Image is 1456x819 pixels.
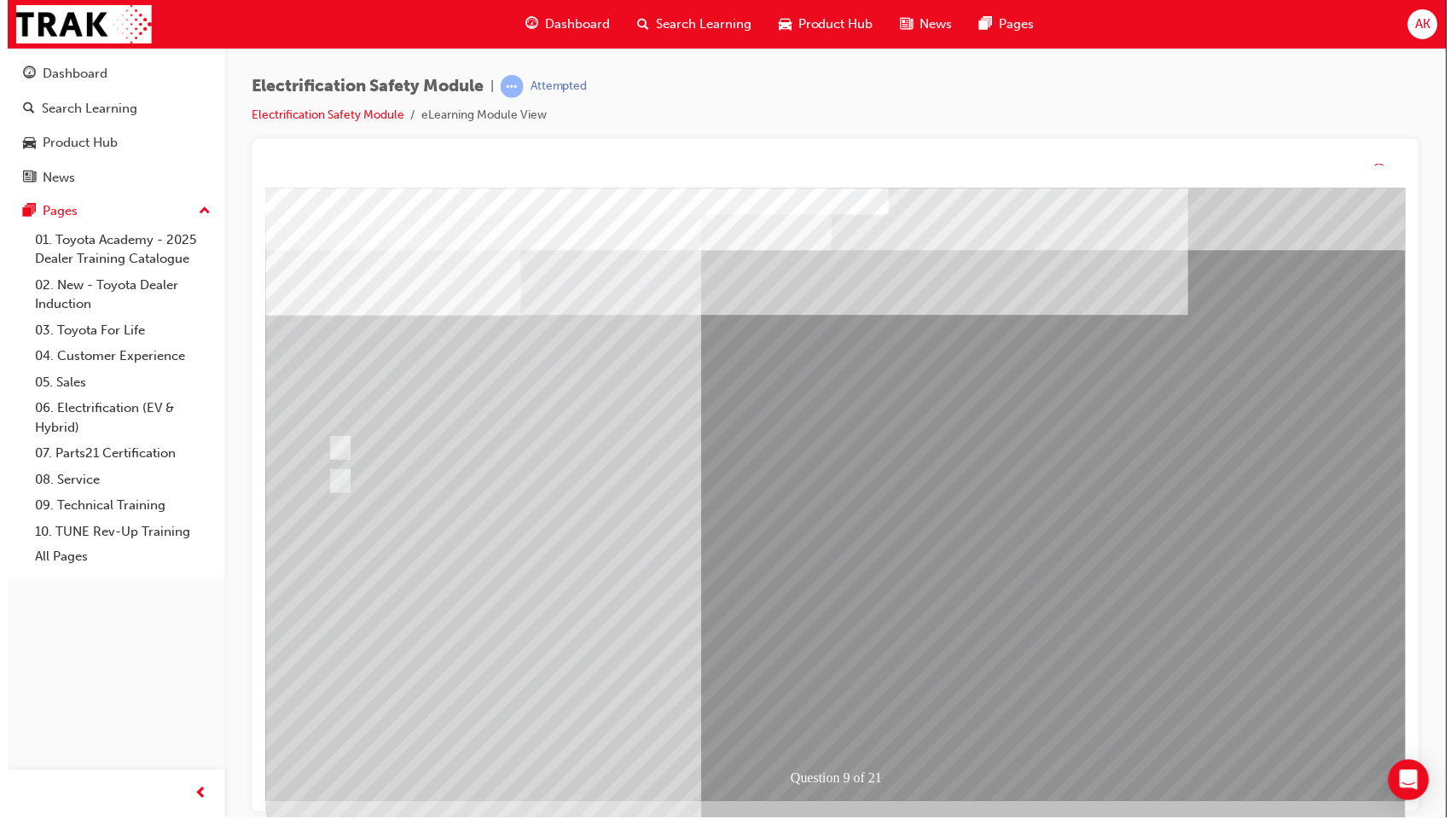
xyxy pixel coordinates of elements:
span: guage-icon [519,14,532,35]
span: Search Learning [650,15,745,34]
a: 03. Toyota For Life [20,318,211,345]
a: 04. Customer Experience [20,344,211,370]
div: Question 9 of 21 [524,578,645,604]
a: Dashboard [7,58,211,90]
a: 07. Parts21 Certification [20,441,211,468]
div: Dashboard [35,64,100,84]
a: Search Learning [7,93,211,125]
a: Product Hub [7,127,211,159]
a: car-iconProduct Hub [759,7,881,42]
span: car-icon [15,136,28,151]
a: search-iconSearch Learning [618,7,759,42]
span: | [484,77,487,96]
a: 08. Service [20,468,211,494]
div: Open Intercom Messenger [1383,761,1424,802]
img: Trak [9,5,144,44]
button: DashboardSearch LearningProduct HubNews [7,55,211,196]
span: learningRecordVerb_ATTEMPT-icon [494,75,517,98]
a: Electrification Safety Module [245,107,397,122]
div: Attempted [524,78,581,95]
a: 06. Electrification (EV & Hybrid) [20,396,211,441]
div: Product Hub [35,133,110,153]
span: car-icon [773,14,786,35]
a: pages-iconPages [960,7,1042,42]
a: News [7,162,211,194]
a: 10. TUNE Rev-Up Training [20,520,211,546]
span: news-icon [15,171,28,186]
a: All Pages [20,545,211,572]
span: Pages [994,15,1029,34]
a: guage-iconDashboard [506,7,618,42]
button: AK [1403,9,1433,39]
span: search-icon [631,14,643,35]
span: news-icon [895,14,908,35]
a: 02. New - Toyota Dealer Induction [20,273,211,318]
a: 09. Technical Training [20,493,211,520]
button: Pages [7,196,211,228]
a: 05. Sales [20,370,211,397]
li: eLearning Module View [415,106,540,125]
span: Product Hub [792,15,867,34]
span: pages-icon [15,205,28,220]
span: AK [1410,15,1425,34]
a: news-iconNews [881,7,960,42]
span: pages-icon [974,14,987,35]
span: search-icon [15,102,27,117]
span: guage-icon [15,67,28,82]
span: Dashboard [539,15,604,34]
div: Pages [35,202,70,222]
div: News [35,168,67,188]
span: prev-icon [188,785,200,806]
a: 01. Toyota Academy - 2025 Dealer Training Catalogue [20,228,211,273]
span: News [914,15,947,34]
div: Search Learning [34,99,130,119]
span: up-icon [192,201,204,224]
span: Electrification Safety Module [245,77,477,96]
